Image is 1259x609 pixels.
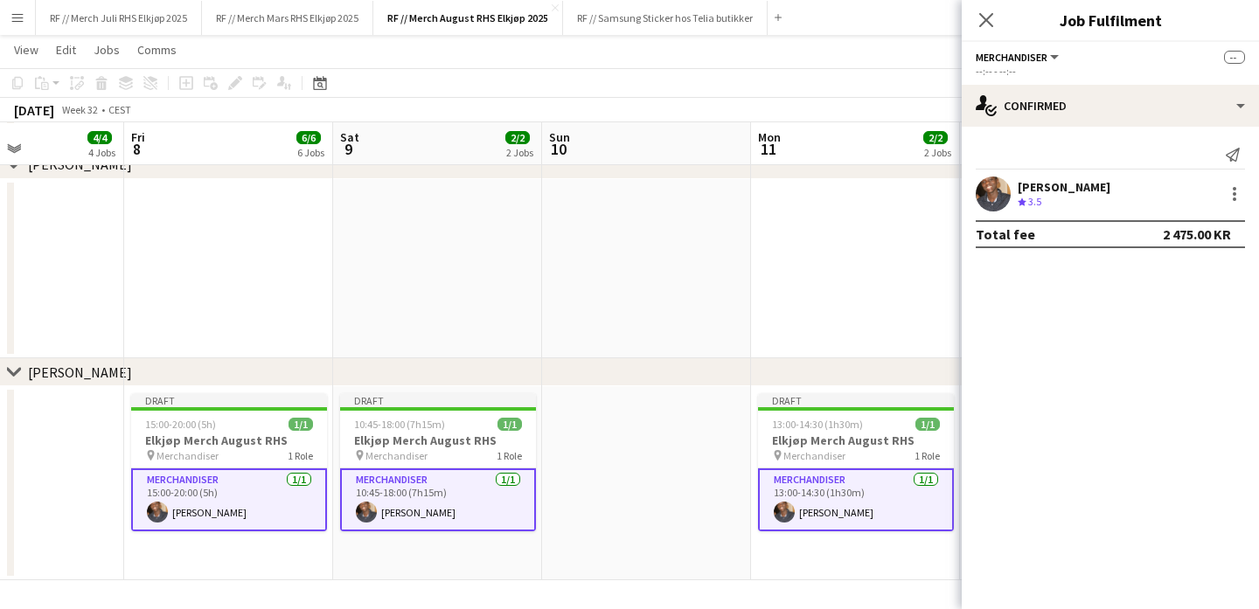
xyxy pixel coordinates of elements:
[296,131,321,144] span: 6/6
[976,65,1245,78] div: --:-- - --:--
[87,131,112,144] span: 4/4
[88,146,115,159] div: 4 Jobs
[1224,51,1245,64] span: --
[131,393,327,407] div: Draft
[758,468,954,531] app-card-role: Merchandiser1/113:00-14:30 (1h30m)[PERSON_NAME]
[108,103,131,116] div: CEST
[131,433,327,448] h3: Elkjøp Merch August RHS
[289,418,313,431] span: 1/1
[340,393,536,407] div: Draft
[976,225,1035,243] div: Total fee
[288,449,313,462] span: 1 Role
[49,38,83,61] a: Edit
[755,139,781,159] span: 11
[340,129,359,145] span: Sat
[915,418,940,431] span: 1/1
[962,9,1259,31] h3: Job Fulfilment
[354,418,445,431] span: 10:45-18:00 (7h15m)
[157,449,219,462] span: Merchandiser
[340,433,536,448] h3: Elkjøp Merch August RHS
[772,418,863,431] span: 13:00-14:30 (1h30m)
[546,139,570,159] span: 10
[137,42,177,58] span: Comms
[976,51,1047,64] span: Merchandiser
[7,38,45,61] a: View
[58,103,101,116] span: Week 32
[340,468,536,531] app-card-role: Merchandiser1/110:45-18:00 (7h15m)[PERSON_NAME]
[563,1,768,35] button: RF // Samsung Sticker hos Telia butikker
[131,468,327,531] app-card-role: Merchandiser1/115:00-20:00 (5h)[PERSON_NAME]
[783,449,845,462] span: Merchandiser
[758,393,954,531] app-job-card: Draft13:00-14:30 (1h30m)1/1Elkjøp Merch August RHS Merchandiser1 RoleMerchandiser1/113:00-14:30 (...
[337,139,359,159] span: 9
[497,418,522,431] span: 1/1
[131,129,145,145] span: Fri
[506,146,533,159] div: 2 Jobs
[505,131,530,144] span: 2/2
[36,1,202,35] button: RF // Merch Juli RHS Elkjøp 2025
[131,393,327,531] app-job-card: Draft15:00-20:00 (5h)1/1Elkjøp Merch August RHS Merchandiser1 RoleMerchandiser1/115:00-20:00 (5h)...
[14,42,38,58] span: View
[758,129,781,145] span: Mon
[976,51,1061,64] button: Merchandiser
[758,393,954,407] div: Draft
[924,146,951,159] div: 2 Jobs
[130,38,184,61] a: Comms
[202,1,373,35] button: RF // Merch Mars RHS Elkjøp 2025
[94,42,120,58] span: Jobs
[297,146,324,159] div: 6 Jobs
[915,449,940,462] span: 1 Role
[56,42,76,58] span: Edit
[28,363,132,381] div: [PERSON_NAME]
[14,101,54,119] div: [DATE]
[145,418,216,431] span: 15:00-20:00 (5h)
[373,1,563,35] button: RF // Merch August RHS Elkjøp 2025
[365,449,428,462] span: Merchandiser
[1018,179,1110,195] div: [PERSON_NAME]
[923,131,948,144] span: 2/2
[962,85,1259,127] div: Confirmed
[129,139,145,159] span: 8
[758,433,954,448] h3: Elkjøp Merch August RHS
[497,449,522,462] span: 1 Role
[1028,195,1041,208] span: 3.5
[549,129,570,145] span: Sun
[340,393,536,531] app-job-card: Draft10:45-18:00 (7h15m)1/1Elkjøp Merch August RHS Merchandiser1 RoleMerchandiser1/110:45-18:00 (...
[87,38,127,61] a: Jobs
[1163,225,1231,243] div: 2 475.00 KR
